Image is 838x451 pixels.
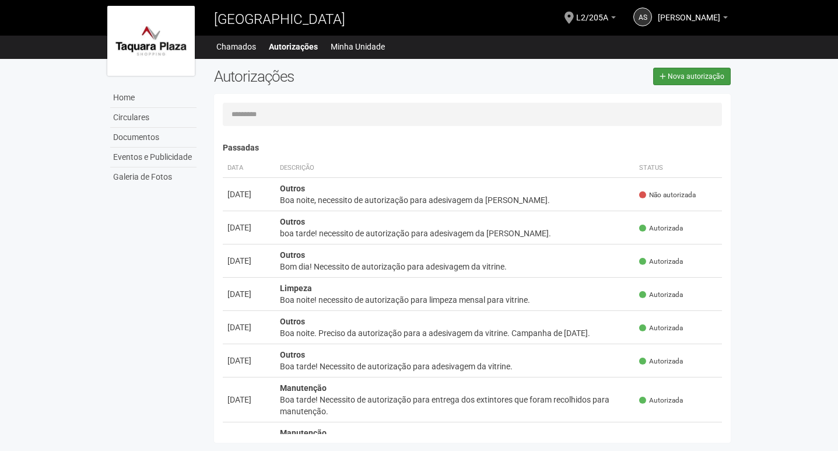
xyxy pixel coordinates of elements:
[227,255,271,267] div: [DATE]
[227,355,271,366] div: [DATE]
[280,428,327,438] strong: Manutenção
[633,8,652,26] a: AS
[280,394,630,417] div: Boa tarde! Necessito de autorização para entrega dos extintores que foram recolhidos para manuten...
[223,144,723,152] h4: Passadas
[227,222,271,233] div: [DATE]
[658,15,728,24] a: [PERSON_NAME]
[110,148,197,167] a: Eventos e Publicidade
[639,356,683,366] span: Autorizada
[280,317,305,326] strong: Outros
[216,39,256,55] a: Chamados
[639,396,683,405] span: Autorizada
[280,361,630,372] div: Boa tarde! Necessito de autorização para adesivagem da vitrine.
[639,290,683,300] span: Autorizada
[634,159,722,178] th: Status
[280,383,327,393] strong: Manutenção
[280,284,312,293] strong: Limpeza
[639,223,683,233] span: Autorizada
[110,167,197,187] a: Galeria de Fotos
[214,11,345,27] span: [GEOGRAPHIC_DATA]
[668,72,724,81] span: Nova autorização
[110,128,197,148] a: Documentos
[280,184,305,193] strong: Outros
[107,6,195,76] img: logo.jpg
[280,327,630,339] div: Boa noite. Preciso da autorização para a adesivagem da vitrine. Campanha de [DATE].
[280,194,630,206] div: Boa noite, necessito de autorização para adesivagem da [PERSON_NAME].
[280,250,305,260] strong: Outros
[227,394,271,405] div: [DATE]
[227,288,271,300] div: [DATE]
[639,323,683,333] span: Autorizada
[110,88,197,108] a: Home
[658,2,720,22] span: Aline Salvino Claro Almeida
[280,217,305,226] strong: Outros
[269,39,318,55] a: Autorizações
[227,433,271,445] div: [DATE]
[280,261,630,272] div: Bom dia! Necessito de autorização para adesivagem da vitrine.
[223,159,275,178] th: Data
[280,294,630,306] div: Boa noite! necessito de autorização para limpeza mensal para vitrine.
[227,188,271,200] div: [DATE]
[653,68,731,85] a: Nova autorização
[280,350,305,359] strong: Outros
[280,228,630,239] div: boa tarde! necessito de autorização para adesivagem da [PERSON_NAME].
[639,190,696,200] span: Não autorizada
[576,15,616,24] a: L2/205A
[639,257,683,267] span: Autorizada
[214,68,464,85] h2: Autorizações
[275,159,635,178] th: Descrição
[110,108,197,128] a: Circulares
[227,321,271,333] div: [DATE]
[576,2,608,22] span: L2/205A
[331,39,385,55] a: Minha Unidade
